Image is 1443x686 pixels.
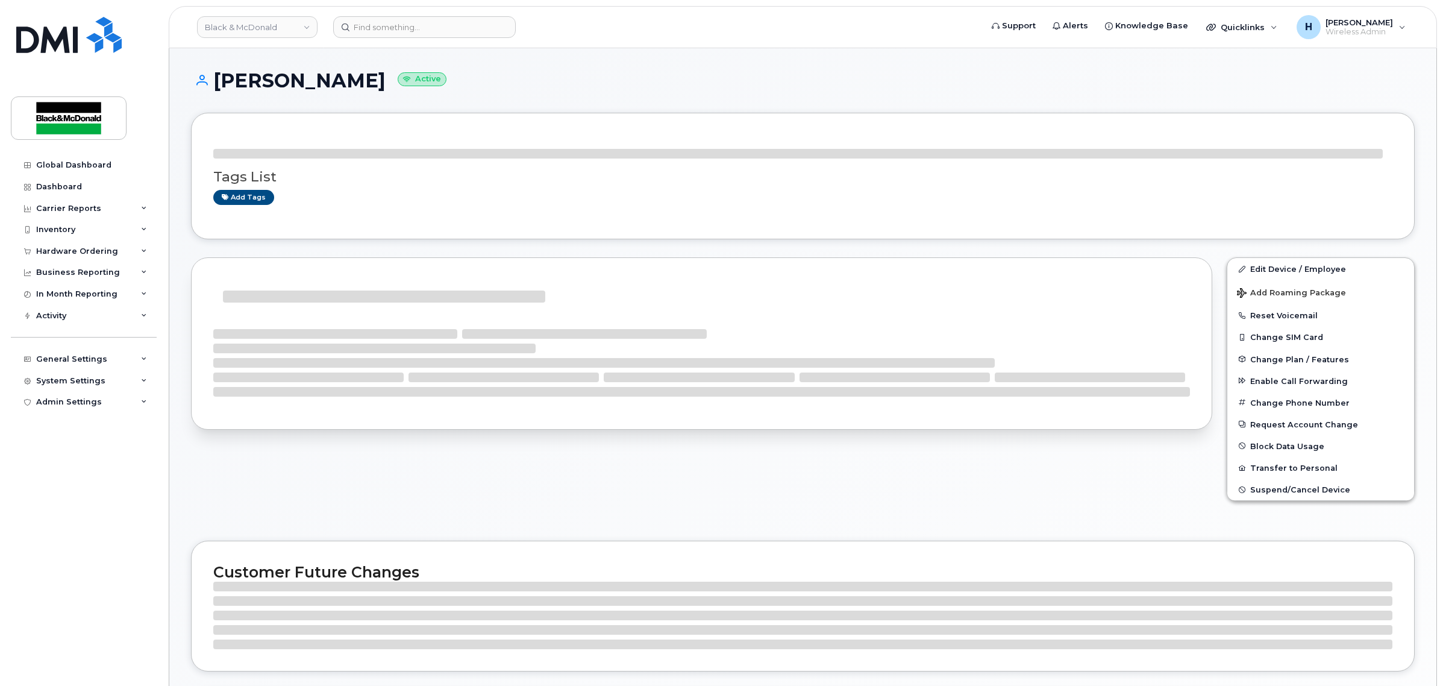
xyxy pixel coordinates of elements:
[1237,288,1346,300] span: Add Roaming Package
[1227,258,1414,280] a: Edit Device / Employee
[1227,370,1414,392] button: Enable Call Forwarding
[1227,479,1414,500] button: Suspend/Cancel Device
[213,190,274,205] a: Add tags
[1227,280,1414,304] button: Add Roaming Package
[1227,326,1414,348] button: Change SIM Card
[1227,457,1414,479] button: Transfer to Personal
[1227,435,1414,457] button: Block Data Usage
[398,72,446,86] small: Active
[1227,348,1414,370] button: Change Plan / Features
[213,169,1392,184] h3: Tags List
[1250,376,1348,385] span: Enable Call Forwarding
[213,563,1392,581] h2: Customer Future Changes
[1227,414,1414,435] button: Request Account Change
[1227,304,1414,326] button: Reset Voicemail
[1250,354,1349,363] span: Change Plan / Features
[1227,392,1414,414] button: Change Phone Number
[1250,485,1350,494] span: Suspend/Cancel Device
[191,70,1415,91] h1: [PERSON_NAME]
